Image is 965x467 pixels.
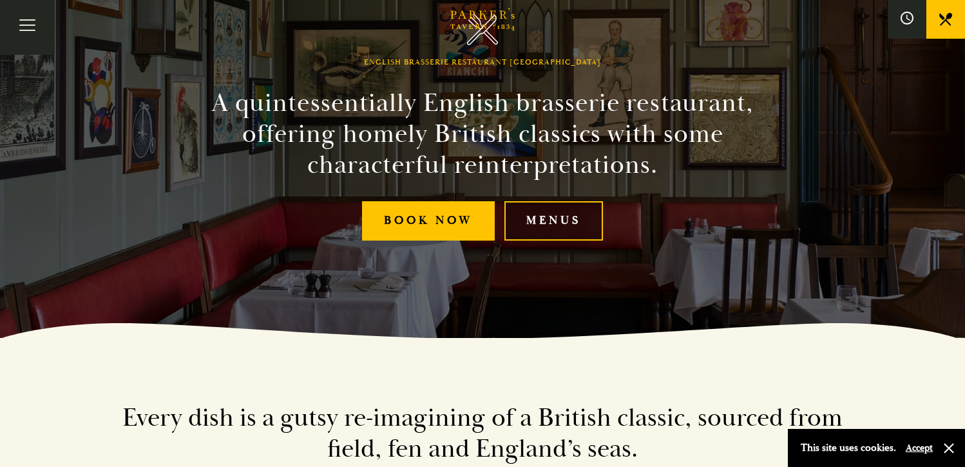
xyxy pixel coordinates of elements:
[189,88,776,181] h2: A quintessentially English brasserie restaurant, offering homely British classics with some chara...
[362,201,495,241] a: Book Now
[906,442,933,454] button: Accept
[942,442,955,455] button: Close and accept
[801,439,896,457] p: This site uses cookies.
[364,58,601,67] h1: English Brasserie Restaurant [GEOGRAPHIC_DATA]
[504,201,603,241] a: Menus
[115,402,850,464] h2: Every dish is a gutsy re-imagining of a British classic, sourced from field, fen and England’s seas.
